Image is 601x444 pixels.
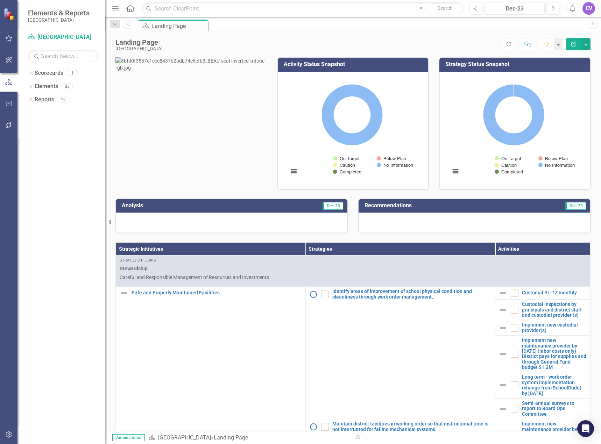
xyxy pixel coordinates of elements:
[538,163,574,168] button: Show No Information
[28,17,90,23] small: [GEOGRAPHIC_DATA]
[115,57,267,71] img: 8bfd0f3537c1eec8437b2bdb74e6efb3_BEAU-seal-inverted-tritone-rgb.jpg
[495,336,590,372] td: Double-Click to Edit Right Click for Context Menu
[120,265,586,272] span: Stewardship
[62,84,73,89] div: 83
[333,169,361,174] button: Show Completed
[28,33,98,41] a: [GEOGRAPHIC_DATA]
[495,287,590,300] td: Double-Click to Edit Right Click for Context Menu
[577,420,594,437] div: Open Intercom Messenger
[499,306,507,314] img: Not Defined
[284,61,425,67] h3: Activity Status Snapshot
[522,290,586,295] a: Custodial BLITZ monthly
[485,2,545,15] button: Dec-23
[28,9,90,17] span: Elements & Reports
[332,421,492,432] a: Maintain district facilities in working order so that instructional time is not interrupted for f...
[289,166,299,176] button: View chart menu, Chart
[151,22,206,30] div: Landing Page
[445,61,587,67] h3: Strategy Status Snapshot
[120,274,586,281] p: Careful and Responsible Management of Resources and Investments
[35,96,54,104] a: Reports
[495,156,521,161] button: Show On Target
[538,156,567,161] button: Show Below Plan
[35,83,58,91] a: Elements
[377,156,406,161] button: Show Below Plan
[495,163,517,168] button: Show Caution
[115,46,163,51] div: [GEOGRAPHIC_DATA]
[438,5,453,11] span: Search
[35,69,63,77] a: Scorecards
[427,3,462,13] button: Search
[112,434,145,441] span: Administrator
[115,38,163,46] div: Landing Page
[122,202,233,209] h3: Analysis
[582,2,595,15] button: CV
[487,5,542,13] div: Dec-23
[495,399,590,419] td: Double-Click to Edit Right Click for Context Menu
[499,289,507,297] img: Not Defined
[522,401,586,417] a: Semi-annual surveys to report to Board Ops Committee
[158,434,211,441] a: [GEOGRAPHIC_DATA]
[499,381,507,389] img: Not Defined
[3,8,16,20] img: ClearPoint Strategy
[365,202,517,209] h3: Recommendations
[333,156,359,161] button: Show On Target
[495,320,590,336] td: Double-Click to Edit Right Click for Context Menu
[285,77,419,182] svg: Interactive chart
[28,50,98,62] input: Search Below...
[285,77,421,182] div: Chart. Highcharts interactive chart.
[447,77,583,182] div: Chart. Highcharts interactive chart.
[306,287,495,419] td: Double-Click to Edit Right Click for Context Menu
[148,434,348,442] div: »
[499,350,507,358] img: Not Defined
[321,84,383,145] path: No Information, 282.
[332,289,492,300] a: Identify areas of improvement of school physical condition and cleanliness through work order man...
[132,290,302,295] a: Safe and Properly Maintained Facilities
[522,302,586,318] a: Custodial inspections by principals and district staff and custodial provider (s)
[323,202,343,210] span: Dec-23
[522,338,586,370] a: Implement new maintenance provider by [DATE] (labor costs only) District pays for supplies and th...
[499,404,507,413] img: Not Defined
[120,258,586,263] div: Strategic Pillars
[522,374,586,396] a: Long term - work order system implementation (change from SchoolDude) by [DATE]
[495,300,590,320] td: Double-Click to Edit Right Click for Context Menu
[495,372,590,399] td: Double-Click to Edit Right Click for Context Menu
[483,84,544,145] path: No Information, 53.
[142,2,464,15] input: Search ClearPoint...
[120,289,128,297] img: Not Defined
[565,202,586,210] span: Dec-23
[333,163,355,168] button: Show Caution
[495,169,523,174] button: Show Completed
[58,96,69,102] div: 19
[309,423,318,431] img: No Information
[522,322,586,333] a: Implement new custodial provider(s)
[451,166,460,176] button: View chart menu, Chart
[499,324,507,332] img: Not Defined
[377,163,413,168] button: Show No Information
[116,256,590,287] td: Double-Click to Edit
[447,77,581,182] svg: Interactive chart
[214,434,248,441] div: Landing Page
[309,290,318,299] img: No Information
[67,70,78,76] div: 1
